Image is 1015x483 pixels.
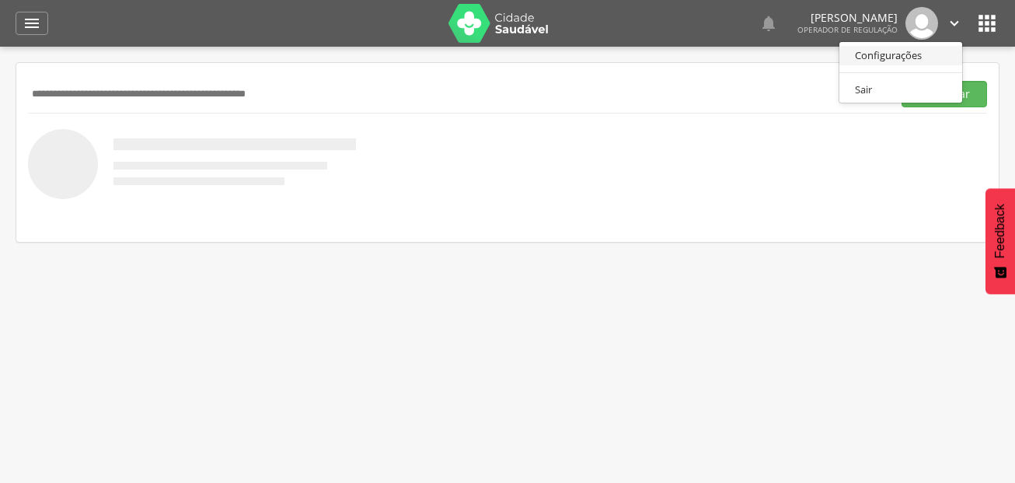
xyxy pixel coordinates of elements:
a: Sair [839,80,962,100]
span: Operador de regulação [797,24,898,35]
i:  [759,14,778,33]
i:  [975,11,999,36]
a: Configurações [839,46,962,65]
a:  [16,12,48,35]
a:  [946,7,963,40]
i:  [946,15,963,32]
p: [PERSON_NAME] [797,12,898,23]
span: Feedback [993,204,1007,258]
button: Feedback - Mostrar pesquisa [985,188,1015,294]
i:  [23,14,41,33]
a:  [759,7,778,40]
